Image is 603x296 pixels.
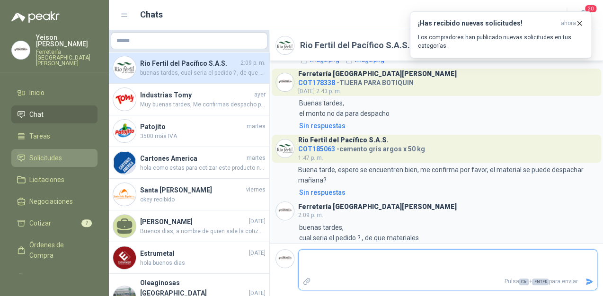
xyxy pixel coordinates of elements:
h3: Rio Fertil del Pacífico S.A.S. [298,138,389,143]
button: ¡Has recibido nuevas solicitudes!ahora Los compradores han publicado nuevas solicitudes en tus ca... [410,11,592,58]
span: 20 [584,4,597,13]
span: ahora [561,19,576,27]
h3: Ferretería [GEOGRAPHIC_DATA][PERSON_NAME] [298,71,457,77]
h4: Estrumetal [140,248,247,259]
a: [PERSON_NAME][DATE]Buenos dias, a nombre de quien sale la cotizacion ? [109,210,269,242]
a: Company LogoIndustrias TomyayerMuy buenas tardes, Me confirmas despacho por favor o me relacionas... [109,84,269,115]
span: [DATE] [249,217,266,226]
a: Company LogoEstrumetal[DATE]hola buenos dias [109,242,269,274]
div: Sin respuestas [299,187,346,198]
p: Buena tarde, espero se encuentren bien, me confirma por favor, el material se puede despachar mañ... [298,165,597,185]
p: Ferretería [GEOGRAPHIC_DATA][PERSON_NAME] [36,49,98,66]
span: martes [247,154,266,163]
h4: Rio Fertil del Pacífico S.A.S. [140,58,239,69]
span: COT178338 [298,79,335,87]
a: Chat [11,105,98,123]
img: Company Logo [12,41,30,59]
span: Negociaciones [29,196,73,207]
p: buenas tardes, cual seria el pedido ? , de que materiales [299,222,419,243]
span: ayer [254,90,266,99]
span: COT185063 [298,145,335,153]
p: Pulsa + para enviar [315,273,582,290]
p: Yeison [PERSON_NAME] [36,34,98,47]
p: Los compradores han publicado nuevas solicitudes en tus categorías. [418,33,584,50]
label: Adjuntar archivos [299,273,315,290]
a: Inicio [11,84,98,102]
span: Tareas [29,131,50,141]
button: 20 [575,7,592,24]
img: Company Logo [276,36,294,54]
h2: Rio Fertil del Pacífico S.A.S. [300,39,410,52]
img: Company Logo [113,246,136,269]
span: 2:09 p. m. [240,59,266,68]
span: Buenos dias, a nombre de quien sale la cotizacion ? [140,227,266,236]
span: 7 [81,219,92,227]
img: Company Logo [276,73,294,91]
span: Órdenes de Compra [29,240,89,261]
span: okey recibido [140,195,266,204]
h4: - cemento gris argos x 50 kg [298,143,425,152]
h3: Ferretería [GEOGRAPHIC_DATA][PERSON_NAME] [298,204,457,209]
img: Company Logo [276,250,294,268]
a: Company LogoRio Fertil del Pacífico S.A.S.2:09 p. m.buenas tardes, cual seria el pedido ? , de qu... [109,52,269,84]
h1: Chats [140,8,163,21]
a: Company LogoSanta [PERSON_NAME]viernesokey recibido [109,179,269,210]
p: Buenas tardes, el monto no da para despacho [299,98,390,119]
h4: Santa [PERSON_NAME] [140,185,244,195]
img: Company Logo [113,120,136,142]
button: Enviar [581,273,597,290]
img: Company Logo [113,151,136,174]
a: Sin respuestas [297,187,597,198]
a: Company LogoCartones Americamarteshola como estas para cotizar este producto necesito saber si es... [109,147,269,179]
h4: Patojito [140,122,245,132]
a: Tareas [11,127,98,145]
img: Company Logo [113,56,136,79]
span: 2:09 p. m. [298,212,323,218]
img: Company Logo [113,183,136,206]
a: Company LogoPatojitomartes3500 más IVA [109,115,269,147]
span: Chat [29,109,44,120]
img: Company Logo [276,139,294,157]
img: Company Logo [113,88,136,111]
a: Solicitudes [11,149,98,167]
span: ENTER [532,279,549,285]
span: Remisiones [29,272,64,282]
a: Licitaciones [11,171,98,189]
h4: [PERSON_NAME] [140,217,247,227]
span: Muy buenas tardes, Me confirmas despacho por favor o me relacionas la guía, gracias. [140,100,266,109]
span: 3500 más IVA [140,132,266,141]
h4: Industrias Tomy [140,90,252,100]
span: hola buenos dias [140,259,266,268]
span: Ctrl [519,279,529,285]
img: Company Logo [276,202,294,220]
span: Licitaciones [29,174,64,185]
span: Cotizar [29,218,51,228]
a: Órdenes de Compra [11,236,98,264]
span: hola como estas para cotizar este producto necesito saber si es rodillo y cuna o si es solo y si ... [140,164,266,173]
div: Sin respuestas [299,121,346,131]
span: [DATE] [249,249,266,258]
h3: ¡Has recibido nuevas solicitudes! [418,19,557,27]
img: Logo peakr [11,11,60,23]
h4: - TIJERA PARA BOTIQUIN [298,77,457,86]
span: [DATE] 2:43 p. m. [298,88,341,95]
span: viernes [246,185,266,194]
a: Cotizar7 [11,214,98,232]
span: Solicitudes [29,153,62,163]
span: Inicio [29,87,44,98]
span: 1:47 p. m. [298,155,323,161]
a: Negociaciones [11,192,98,210]
h4: Cartones America [140,153,245,164]
span: martes [247,122,266,131]
span: buenas tardes, cual seria el pedido ? , de que materiales [140,69,266,78]
a: Sin respuestas [297,121,597,131]
a: Remisiones [11,268,98,286]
